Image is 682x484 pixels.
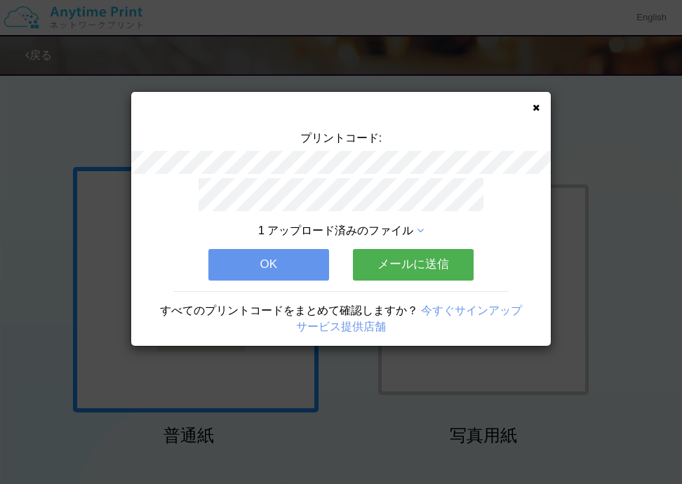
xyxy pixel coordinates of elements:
span: すべてのプリントコードをまとめて確認しますか？ [160,304,418,316]
a: サービス提供店舗 [296,321,386,332]
button: OK [208,249,329,280]
span: 1 アップロード済みのファイル [258,224,413,236]
a: 今すぐサインアップ [421,304,522,316]
span: プリントコード: [300,132,382,144]
button: メールに送信 [353,249,474,280]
